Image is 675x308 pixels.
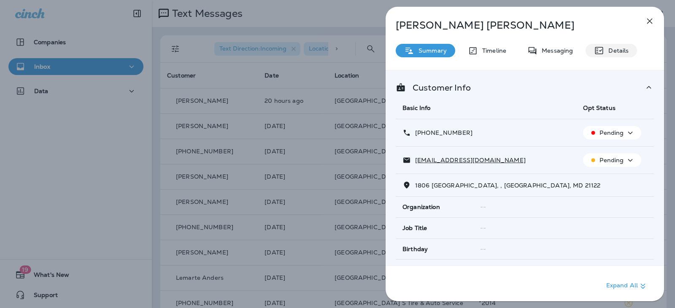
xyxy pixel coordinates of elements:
[415,182,600,189] span: 1806 [GEOGRAPHIC_DATA], , [GEOGRAPHIC_DATA], MD 21122
[599,129,624,136] p: Pending
[402,104,430,112] span: Basic Info
[583,126,641,139] button: Pending
[402,246,428,253] span: Birthday
[480,224,486,232] span: --
[583,153,641,167] button: Pending
[402,225,427,232] span: Job Title
[480,245,486,253] span: --
[402,204,440,211] span: Organization
[478,47,506,54] p: Timeline
[606,281,648,291] p: Expand All
[537,47,573,54] p: Messaging
[583,104,615,112] span: Opt Status
[414,47,447,54] p: Summary
[396,19,626,31] p: [PERSON_NAME] [PERSON_NAME]
[604,47,629,54] p: Details
[480,203,486,211] span: --
[411,157,526,163] p: [EMAIL_ADDRESS][DOMAIN_NAME]
[411,129,472,136] p: [PHONE_NUMBER]
[599,157,624,163] p: Pending
[406,84,471,91] p: Customer Info
[603,279,651,294] button: Expand All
